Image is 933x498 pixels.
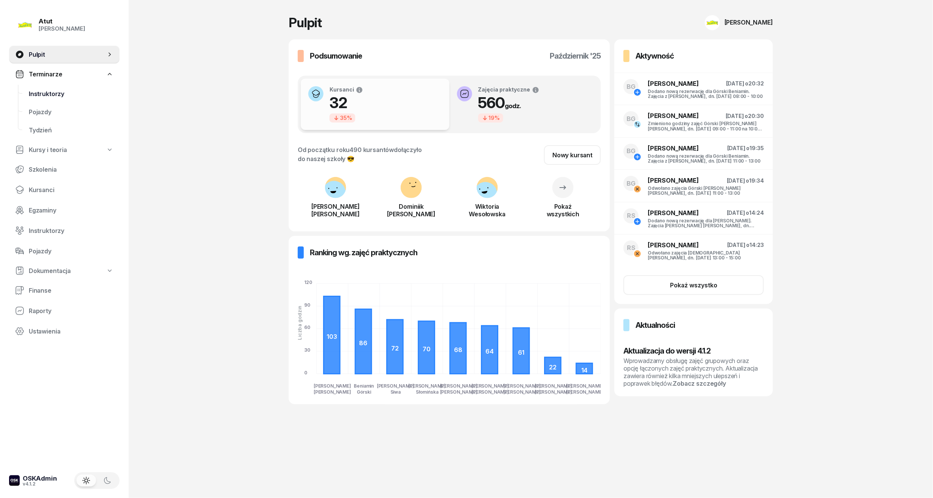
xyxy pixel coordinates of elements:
tspan: Słomińska [416,389,439,395]
tspan: [PERSON_NAME] [377,383,414,389]
tspan: [PERSON_NAME] [503,389,541,395]
span: [DATE] o [727,177,750,184]
a: Ustawienia [9,322,120,340]
tspan: [PERSON_NAME] [314,389,351,395]
div: Dominiik [PERSON_NAME] [373,203,449,218]
span: 19:34 [750,177,764,184]
tspan: [PERSON_NAME] [314,383,351,389]
span: [PERSON_NAME] [648,112,699,119]
a: WiktoriaWesołowska [449,192,525,218]
span: Tydzień [29,127,114,134]
h3: Aktualności [636,319,675,331]
a: Dominiik[PERSON_NAME] [373,192,449,218]
h3: Aktywność [636,50,674,62]
a: AktualnościAktualizacja do wersji 4.1.2Wprowadzamy obsługę zajęć grupowych oraz opcję łączonych z... [614,309,773,396]
span: Pulpit [29,51,106,58]
div: v4.1.2 [23,482,57,486]
a: Kursanci [9,181,120,199]
span: [PERSON_NAME] [648,241,699,249]
div: Wprowadzamy obsługę zajęć grupowych oraz opcję łączonych zajęć praktycznych. Aktualizacja zawiera... [624,357,764,387]
span: [PERSON_NAME] [648,209,699,217]
span: [PERSON_NAME] [648,144,699,152]
span: Egzaminy [29,207,114,214]
span: Instruktorzy [29,90,114,98]
div: Odwołano zajęcia [DEMOGRAPHIC_DATA] [PERSON_NAME], dn. [DATE] 13:00 - 15:00 [648,250,764,260]
tspan: [PERSON_NAME] [440,383,477,389]
a: [PERSON_NAME][PERSON_NAME] [298,192,373,218]
a: Terminarze [9,66,120,82]
h3: Podsumowanie [310,50,362,62]
span: BG [627,84,636,90]
tspan: [PERSON_NAME] [566,383,604,389]
h3: Aktualizacja do wersji 4.1.2 [624,345,764,357]
div: [PERSON_NAME] [39,25,85,32]
div: Zajęcia praktyczne [478,86,540,94]
div: Pokaż wszystkich [525,203,601,218]
span: [DATE] o [727,242,750,248]
span: BG [627,116,636,122]
span: 490 kursantów [350,146,394,154]
tspan: Górski [357,389,371,395]
div: Pokaż wszystko [670,282,717,289]
a: AktywnośćBG[PERSON_NAME][DATE] o20:32Dodano nową rezerwację dla Górski Beniamin. Zajęcia z [PERSO... [614,39,773,304]
h3: Ranking wg. zajęć praktycznych [310,247,417,259]
span: BG [627,148,636,154]
span: [PERSON_NAME] [648,80,699,87]
span: Kursanci [29,186,114,194]
div: Dodano nową rezerwację dla Górski Beniamin. Zajęcia z [PERSON_NAME], dn. [DATE] 11:00 - 13:00 [648,154,764,163]
span: Pojazdy [29,248,114,255]
div: Kursanci [330,86,363,94]
tspan: 60 [304,325,310,330]
a: Szkolenia [9,160,120,178]
span: Kursy i teoria [29,146,67,154]
span: BG [627,180,636,187]
a: Kursy i teoria [9,141,120,158]
h1: 32 [330,94,363,112]
span: RS [627,213,635,219]
div: 19% [478,113,503,123]
span: RS [627,245,635,251]
span: Raporty [29,307,114,315]
span: 20:30 [748,113,764,119]
a: Instruktorzy [9,222,120,240]
tspan: [PERSON_NAME] [409,383,446,389]
button: Zajęcia praktyczne560godz.19% [449,79,598,130]
div: Nowy kursant [552,152,592,159]
span: [DATE] o [727,209,750,216]
span: [PERSON_NAME] [648,177,699,184]
a: Pojazdy [23,103,120,121]
h1: Pulpit [289,16,322,29]
h3: październik '25 [550,50,601,62]
span: Pojazdy [29,109,114,116]
div: [PERSON_NAME] [725,19,773,25]
div: Dodano nową rezerwację dla Górski Beniamin. Zajęcia z [PERSON_NAME], dn. [DATE] 08:00 - 10:00 [648,89,764,99]
span: [DATE] o [727,145,750,151]
small: godz. [505,102,521,110]
tspan: 30 [304,347,310,353]
tspan: 90 [304,302,310,308]
tspan: Beniamin [354,383,374,389]
tspan: [PERSON_NAME] [471,383,509,389]
button: Pokaż wszystko [624,275,764,295]
span: [DATE] o [726,113,748,119]
div: Dodano nową rezerwację dla [PERSON_NAME]. Zajęcia [PERSON_NAME] [PERSON_NAME], dn. [DATE] 13:00 -... [648,218,764,228]
span: 20:32 [749,80,764,87]
img: logo-xs-dark@2x.png [9,475,20,486]
div: Od początku roku dołączyło do naszej szkoły 😎 [298,145,422,163]
span: Instruktorzy [29,227,114,234]
a: Egzaminy [9,201,120,219]
div: OSKAdmin [23,475,57,482]
a: Finanse [9,281,120,299]
span: Finanse [29,287,114,294]
a: Dokumentacja [9,262,120,279]
tspan: [PERSON_NAME] [535,383,572,389]
tspan: Siwa [390,389,401,395]
div: [PERSON_NAME] [PERSON_NAME] [298,203,373,218]
div: Odwołano zajęcia Górski [PERSON_NAME] [PERSON_NAME], dn. [DATE] 11:00 - 13:00 [648,186,764,195]
span: 19:35 [750,145,764,151]
a: Raporty [9,302,120,320]
a: Pojazdy [9,242,120,260]
tspan: [PERSON_NAME] [535,389,572,395]
span: Ustawienia [29,328,114,335]
a: Pokażwszystkich [525,186,601,218]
